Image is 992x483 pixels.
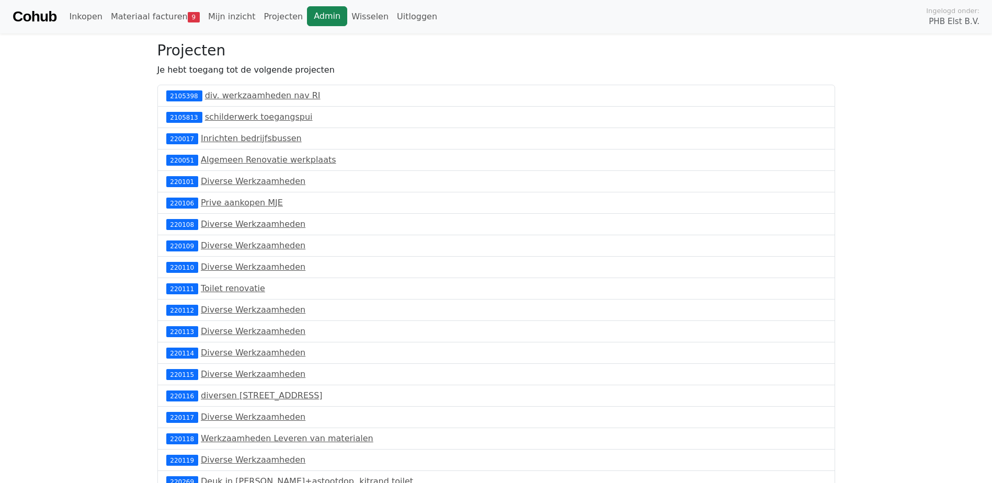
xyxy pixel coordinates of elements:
[929,16,979,28] span: PHB Elst B.V.
[166,112,202,122] div: 2105813
[166,198,198,208] div: 220106
[201,240,305,250] a: Diverse Werkzaamheden
[201,433,373,443] a: Werkzaamheden Leveren van materialen
[166,176,198,187] div: 220101
[107,6,204,27] a: Materiaal facturen9
[166,240,198,251] div: 220109
[166,305,198,315] div: 220112
[201,262,305,272] a: Diverse Werkzaamheden
[201,455,305,465] a: Diverse Werkzaamheden
[166,90,202,101] div: 2105398
[205,112,313,122] a: schilderwerk toegangspui
[201,390,323,400] a: diversen [STREET_ADDRESS]
[166,390,198,401] div: 220116
[201,369,305,379] a: Diverse Werkzaamheden
[188,12,200,22] span: 9
[204,6,260,27] a: Mijn inzicht
[347,6,393,27] a: Wisselen
[201,283,265,293] a: Toilet renovatie
[166,348,198,358] div: 220114
[201,219,305,229] a: Diverse Werkzaamheden
[166,133,198,144] div: 220017
[166,155,198,165] div: 220051
[166,369,198,379] div: 220115
[157,42,835,60] h3: Projecten
[201,326,305,336] a: Diverse Werkzaamheden
[393,6,441,27] a: Uitloggen
[166,262,198,272] div: 220110
[166,326,198,337] div: 220113
[166,433,198,444] div: 220118
[201,305,305,315] a: Diverse Werkzaamheden
[157,64,835,76] p: Je hebt toegang tot de volgende projecten
[926,6,979,16] span: Ingelogd onder:
[201,176,305,186] a: Diverse Werkzaamheden
[166,455,198,465] div: 220119
[201,133,302,143] a: Inrichten bedrijfsbussen
[166,219,198,229] div: 220108
[13,4,56,29] a: Cohub
[307,6,347,26] a: Admin
[65,6,106,27] a: Inkopen
[201,198,283,208] a: Prive aankopen MJE
[201,155,336,165] a: Algemeen Renovatie werkplaats
[166,412,198,422] div: 220117
[201,412,305,422] a: Diverse Werkzaamheden
[166,283,198,294] div: 220111
[259,6,307,27] a: Projecten
[201,348,305,358] a: Diverse Werkzaamheden
[205,90,321,100] a: div. werkzaamheden nav RI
